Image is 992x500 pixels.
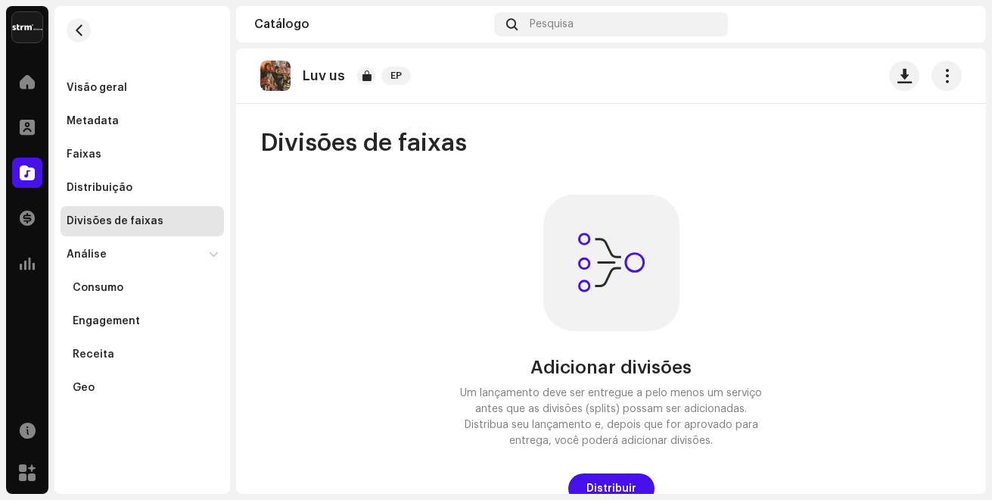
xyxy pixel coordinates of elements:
div: Adicionar divisões [530,355,692,380]
span: Divisões de faixas [260,128,467,158]
div: Análise [67,248,107,261]
span: EP [381,67,411,85]
re-m-nav-item: Receita [61,339,224,370]
div: Engagement [73,315,140,327]
span: Pesquisa [530,18,574,30]
div: Visão geral [67,82,127,94]
img: 7de23da4-1a25-4d65-90e1-a61e89b60890 [260,61,291,91]
div: Geo [73,382,95,394]
re-m-nav-item: Faixas [61,139,224,170]
re-m-nav-item: Visão geral [61,73,224,103]
div: Consumo [73,282,123,294]
re-m-nav-item: Engagement [61,306,224,336]
re-m-nav-dropdown: Análise [61,239,224,403]
div: Catálogo [254,18,488,30]
div: Metadata [67,115,119,127]
div: Um lançamento deve ser entregue a pelo menos um serviço antes que as divisões (splits) possam ser... [452,386,770,449]
div: Receita [73,348,114,361]
img: 408b884b-546b-4518-8448-1008f9c76b02 [12,12,42,42]
re-m-nav-item: Consumo [61,273,224,303]
div: Divisões de faixas [67,215,163,227]
re-m-nav-item: Geo [61,373,224,403]
p: Luv us [303,68,345,84]
re-m-nav-item: Distribuição [61,173,224,203]
re-m-nav-item: Divisões de faixas [61,206,224,236]
re-m-nav-item: Metadata [61,106,224,136]
img: 5d86f029-328b-410c-9d3d-df690e67a8b5 [944,12,968,36]
div: Faixas [67,148,101,161]
div: Distribuição [67,182,132,194]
